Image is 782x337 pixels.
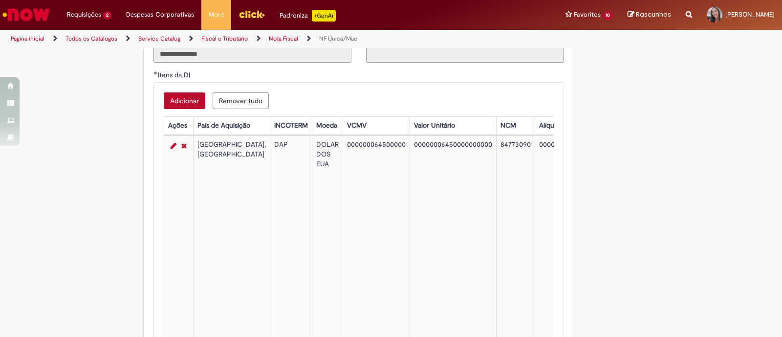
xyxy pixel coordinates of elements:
[239,7,265,22] img: click_logo_yellow_360x200.png
[636,10,671,19] span: Rascunhos
[603,11,613,20] span: 10
[158,70,192,79] span: Itens da DI
[153,46,351,63] input: PIS/PASEP Recolhido
[65,35,117,43] a: Todos os Catálogos
[1,5,51,24] img: ServiceNow
[574,10,601,20] span: Favoritos
[270,116,312,135] th: INCOTERM
[535,116,576,135] th: Alíquota I.I.
[164,92,205,109] button: Add a row for Itens da DI
[126,10,194,20] span: Despesas Corporativas
[153,71,158,75] span: Obrigatório Preenchido
[164,116,193,135] th: Ações
[628,10,671,20] a: Rascunhos
[179,140,189,152] a: Remover linha 1
[725,10,775,19] span: [PERSON_NAME]
[280,10,336,22] div: Padroniza
[366,46,564,63] input: Cofins Recolhido
[11,35,44,43] a: Página inicial
[138,35,180,43] a: Service Catalog
[168,140,179,152] a: Editar Linha 1
[103,11,111,20] span: 2
[7,30,514,48] ul: Trilhas de página
[312,10,336,22] p: +GenAi
[343,116,410,135] th: VCMV
[201,35,248,43] a: Fiscal e Tributário
[209,10,224,20] span: More
[312,116,343,135] th: Moeda
[269,35,298,43] a: Nota Fiscal
[410,116,496,135] th: Valor Unitário
[193,116,270,135] th: País de Aquisição
[213,92,269,109] button: Remove all rows for Itens da DI
[496,116,535,135] th: NCM
[67,10,101,20] span: Requisições
[319,35,357,43] a: NF Única/Mãe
